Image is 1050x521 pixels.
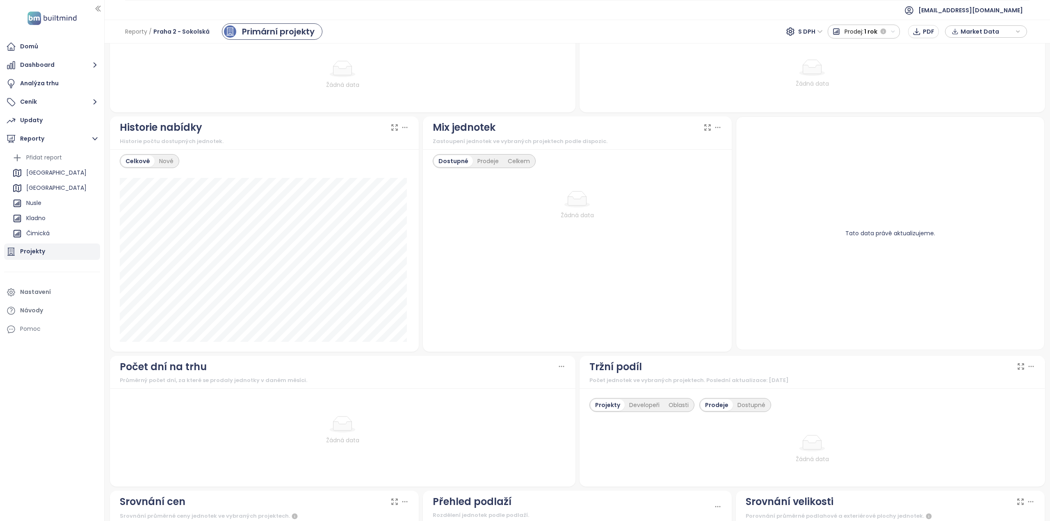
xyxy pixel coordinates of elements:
[26,183,87,193] div: [GEOGRAPHIC_DATA]
[4,321,100,337] div: Pomoc
[120,494,185,510] div: Srovnání cen
[153,24,210,39] span: Praha 2 - Sokolská
[591,399,625,411] div: Projekty
[433,511,714,519] div: Rozdělení jednotek podle podlaží.
[625,399,664,411] div: Developeři
[4,94,100,110] button: Ceník
[961,25,1013,38] span: Market Data
[10,182,98,195] div: [GEOGRAPHIC_DATA]
[10,212,98,225] div: Kladno
[4,131,100,147] button: Reporty
[155,155,178,167] div: Nové
[4,57,100,73] button: Dashboard
[908,25,939,38] button: PDF
[120,120,202,135] div: Historie nabídky
[746,511,1035,521] div: Porovnání průměrné podlahové a exteriérové plochy jednotek.
[10,151,98,164] div: Přidat report
[242,25,315,38] div: Primární projekty
[10,227,98,240] div: Čimická
[20,115,43,125] div: Updaty
[20,78,59,89] div: Analýza trhu
[120,511,409,521] div: Srovnání průměrné ceny jednotek ve vybraných projektech.
[4,75,100,92] a: Analýza trhu
[26,198,41,208] div: Nusle
[26,168,87,178] div: [GEOGRAPHIC_DATA]
[4,243,100,260] a: Projekty
[434,155,473,167] div: Dostupné
[733,399,770,411] div: Dostupné
[593,455,1032,464] div: Žádná data
[798,25,823,38] span: S DPH
[222,23,322,40] a: primary
[4,284,100,300] a: Nastavení
[864,24,877,39] span: 1 rok
[4,112,100,129] a: Updaty
[746,127,1034,340] div: Tato data právě aktualizujeme.
[10,166,98,180] div: [GEOGRAPHIC_DATA]
[4,39,100,55] a: Domů
[20,305,43,316] div: Návody
[120,137,409,146] div: Historie počtu dostupných jednotek.
[918,0,1023,20] span: [EMAIL_ADDRESS][DOMAIN_NAME]
[950,25,1023,38] div: button
[4,303,100,319] a: Návody
[701,399,733,411] div: Prodeje
[144,80,542,89] div: Žádná data
[120,376,566,384] div: Průměrný počet dní, za které se prodaly jednotky v daném měsíci.
[20,324,41,334] div: Pomoc
[828,25,900,39] button: Prodej:1 rok
[20,41,38,52] div: Domů
[121,155,155,167] div: Celkově
[26,213,46,223] div: Kladno
[10,197,98,210] div: Nusle
[433,494,511,510] div: Přehled podlaží
[26,152,62,163] div: Přidat report
[503,155,534,167] div: Celkem
[433,137,722,146] div: Zastoupení jednotek ve vybraných projektech podle dispozic.
[589,376,1035,384] div: Počet jednotek ve vybraných projektech. Poslední aktualizace: [DATE]
[473,155,503,167] div: Prodeje
[845,24,863,39] span: Prodej:
[664,399,693,411] div: Oblasti
[120,359,207,375] div: Počet dní na trhu
[25,10,79,27] img: logo
[613,79,1011,88] div: Žádná data
[433,120,495,135] div: Mix jednotek
[20,246,45,257] div: Projekty
[589,359,642,375] div: Tržní podíl
[26,228,50,239] div: Čimická
[436,211,719,220] div: Žádná data
[149,24,152,39] span: /
[923,27,934,36] span: PDF
[125,24,147,39] span: Reporty
[20,287,51,297] div: Nastavení
[746,494,833,510] div: Srovnání velikosti
[144,436,542,445] div: Žádná data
